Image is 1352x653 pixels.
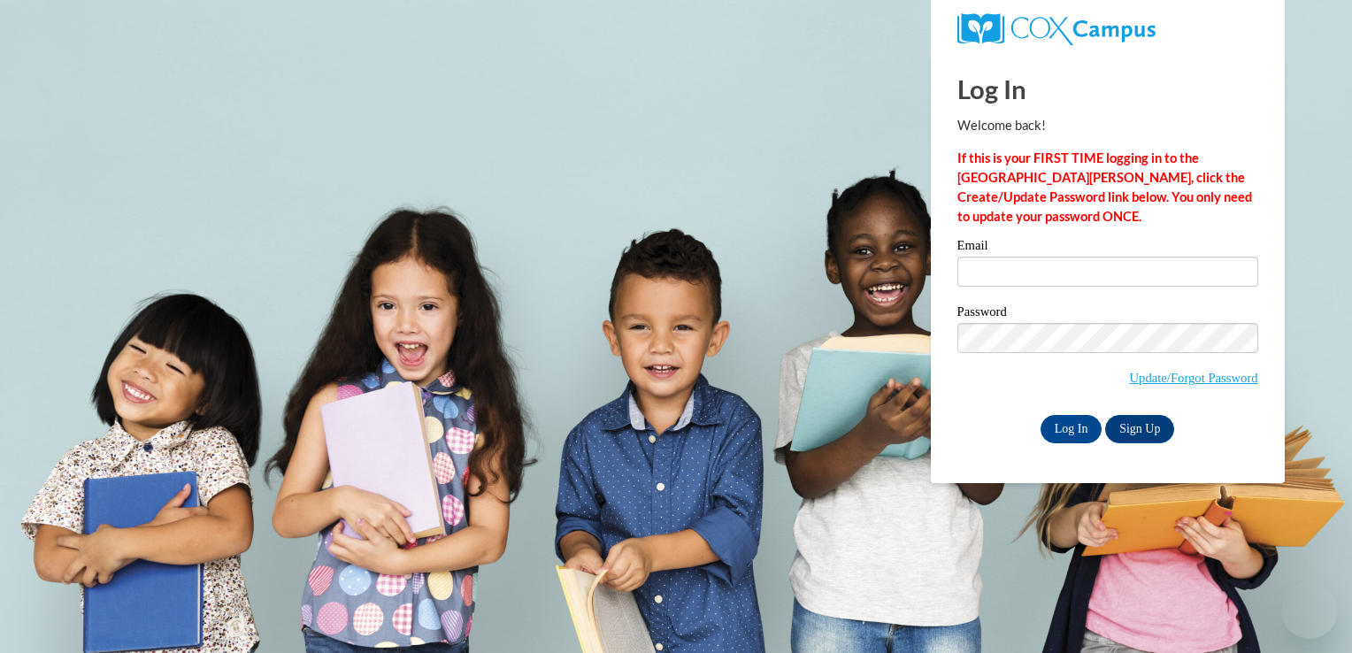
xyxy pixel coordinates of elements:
a: Sign Up [1105,415,1174,443]
label: Password [957,305,1258,323]
a: COX Campus [957,13,1258,45]
h1: Log In [957,71,1258,107]
a: Update/Forgot Password [1130,371,1258,385]
label: Email [957,239,1258,257]
img: COX Campus [957,13,1156,45]
p: Welcome back! [957,116,1258,135]
input: Log In [1041,415,1102,443]
strong: If this is your FIRST TIME logging in to the [GEOGRAPHIC_DATA][PERSON_NAME], click the Create/Upd... [957,150,1252,224]
iframe: Button to launch messaging window [1281,582,1338,639]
